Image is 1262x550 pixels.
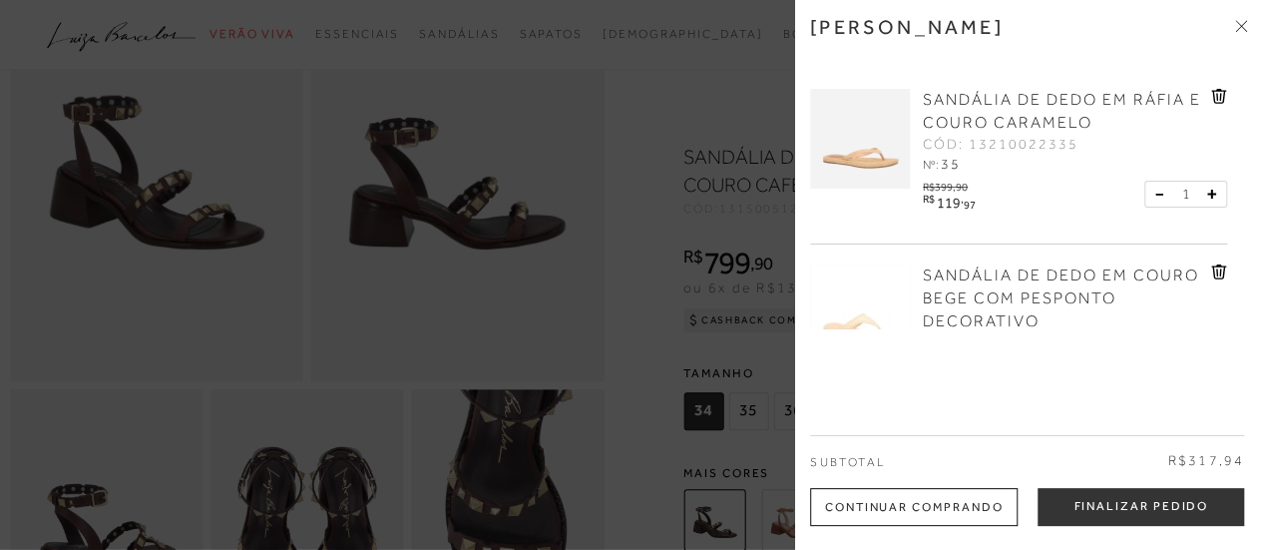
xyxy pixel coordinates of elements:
a: SANDÁLIA DE DEDO EM COURO BEGE COM PESPONTO DECORATIVO [923,265,1206,333]
span: SANDÁLIA DE DEDO EM RÁFIA E COURO CARAMELO [923,91,1201,132]
img: SANDÁLIA DE DEDO EM RÁFIA E COURO CARAMELO [810,89,910,189]
span: SANDÁLIA DE DEDO EM COURO BEGE COM PESPONTO DECORATIVO [923,267,1199,330]
span: 35 [941,156,961,172]
i: R$ [923,194,934,205]
img: SANDÁLIA DE DEDO EM COURO BEGE COM PESPONTO DECORATIVO [810,265,910,364]
a: SANDÁLIA DE DEDO EM RÁFIA E COURO CARAMELO [923,89,1206,135]
span: R$317,94 [1167,451,1244,471]
span: 97 [964,199,975,211]
span: CÓD: 13210022335 [923,135,1078,155]
div: R$399,90 [923,176,978,193]
span: Nº: [923,158,939,172]
span: Subtotal [810,455,885,469]
h3: [PERSON_NAME] [810,15,1004,39]
span: 1 [1181,184,1189,205]
button: Finalizar Pedido [1038,488,1244,526]
span: 119 [937,195,961,211]
div: Continuar Comprando [810,488,1018,526]
i: , [961,194,975,205]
